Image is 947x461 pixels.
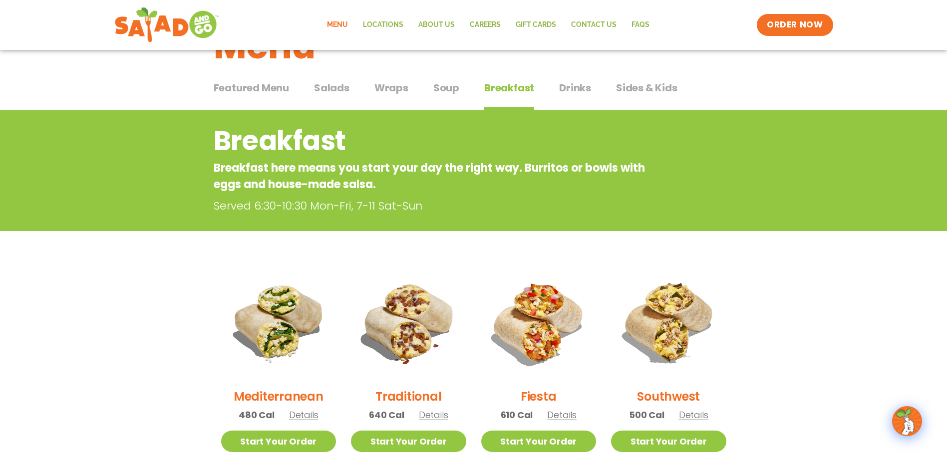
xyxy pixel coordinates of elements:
span: Details [547,409,577,421]
span: 480 Cal [239,408,275,422]
h2: Breakfast [214,121,653,161]
span: ORDER NOW [767,19,823,31]
span: 500 Cal [629,408,664,422]
a: GIFT CARDS [508,13,564,36]
a: Start Your Order [351,431,466,452]
p: Breakfast here means you start your day the right way. Burritos or bowls with eggs and house-made... [214,160,653,193]
span: 610 Cal [501,408,533,422]
a: Start Your Order [481,431,597,452]
h2: Southwest [637,388,700,405]
a: Careers [462,13,508,36]
span: Sides & Kids [616,80,677,95]
span: Wraps [374,80,408,95]
img: new-SAG-logo-768×292 [114,5,220,45]
a: Start Your Order [611,431,726,452]
span: Drinks [559,80,591,95]
span: Details [419,409,448,421]
span: Featured Menu [214,80,289,95]
h2: Fiesta [521,388,557,405]
img: wpChatIcon [893,407,921,435]
img: Product photo for Mediterranean Breakfast Burrito [221,265,336,380]
a: Menu [319,13,355,36]
p: Served 6:30-10:30 Mon-Fri, 7-11 Sat-Sun [214,198,658,214]
span: Salads [314,80,349,95]
span: Soup [433,80,459,95]
a: ORDER NOW [757,14,833,36]
span: 640 Cal [369,408,404,422]
span: Details [679,409,708,421]
span: Details [289,409,318,421]
img: Product photo for Fiesta [481,265,597,380]
div: Tabbed content [214,77,734,111]
a: Locations [355,13,411,36]
a: Contact Us [564,13,624,36]
nav: Menu [319,13,657,36]
img: Product photo for Traditional [351,265,466,380]
a: About Us [411,13,462,36]
a: FAQs [624,13,657,36]
img: Product photo for Southwest [611,265,726,380]
h2: Traditional [375,388,441,405]
h2: Mediterranean [234,388,323,405]
span: Breakfast [484,80,534,95]
a: Start Your Order [221,431,336,452]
